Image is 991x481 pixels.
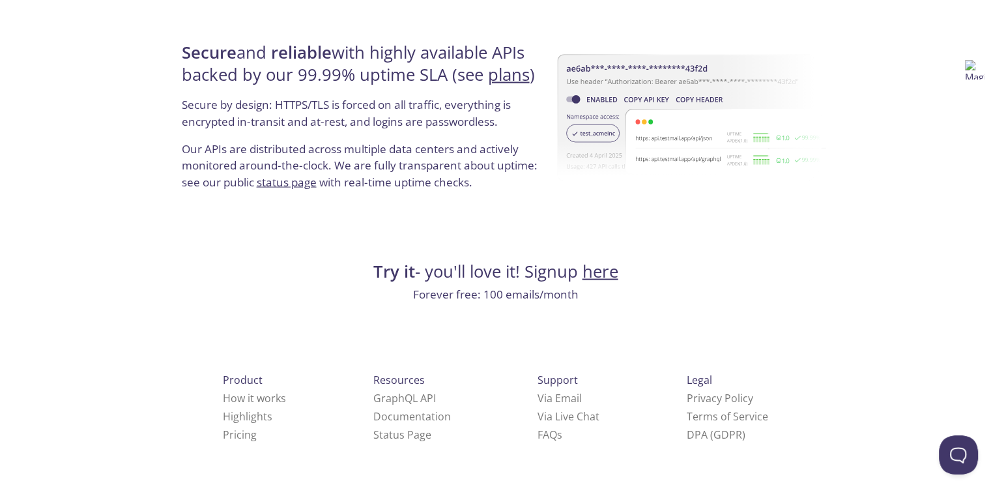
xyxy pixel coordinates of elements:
[223,409,272,424] a: Highlights
[257,175,317,190] a: status page
[223,373,263,387] span: Product
[939,435,978,474] iframe: Help Scout Beacon - Open
[223,391,286,405] a: How it works
[538,391,582,405] a: Via Email
[373,428,431,442] a: Status Page
[182,41,237,64] strong: Secure
[538,428,562,442] a: FAQ
[271,41,332,64] strong: reliable
[557,14,826,223] img: uptime
[538,409,599,424] a: Via Live Chat
[373,409,451,424] a: Documentation
[687,373,712,387] span: Legal
[182,96,545,140] p: Secure by design: HTTPS/TLS is forced on all traffic, everything is encrypted in-transit and at-r...
[373,260,415,283] strong: Try it
[223,428,257,442] a: Pricing
[582,260,618,283] a: here
[178,261,814,283] h4: - you'll love it! Signup
[557,428,562,442] span: s
[687,409,768,424] a: Terms of Service
[488,63,530,86] a: plans
[538,373,578,387] span: Support
[182,42,545,97] h4: and with highly available APIs backed by our 99.99% uptime SLA (see )
[182,141,545,201] p: Our APIs are distributed across multiple data centers and actively monitored around-the-clock. We...
[687,391,753,405] a: Privacy Policy
[373,373,425,387] span: Resources
[178,286,814,303] p: Forever free: 100 emails/month
[687,428,745,442] a: DPA (GDPR)
[373,391,436,405] a: GraphQL API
